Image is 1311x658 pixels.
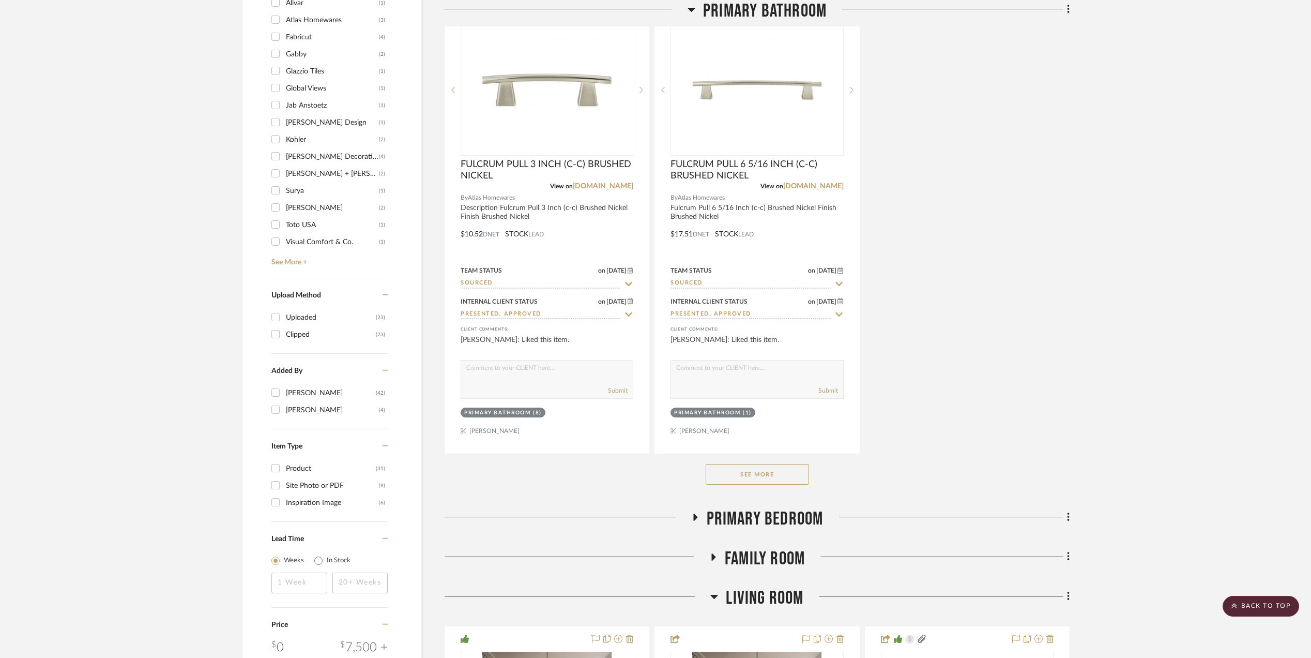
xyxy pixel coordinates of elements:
[340,638,388,657] div: 7,500 +
[468,193,515,203] span: Atlas Homewares
[670,297,748,306] div: Internal Client Status
[379,80,385,97] div: (1)
[808,298,815,305] span: on
[461,335,633,355] div: [PERSON_NAME]: Liked this item.
[379,29,385,46] div: (4)
[271,638,284,657] div: 0
[376,385,385,401] div: (42)
[286,166,379,182] div: [PERSON_NAME] + [PERSON_NAME]
[286,234,379,250] div: Visual Comfort & Co.
[379,114,385,131] div: (1)
[286,80,379,97] div: Global Views
[332,573,388,593] input: 20+ Weeks
[286,477,379,494] div: Site Photo or PDF
[286,385,376,401] div: [PERSON_NAME]
[461,279,621,289] input: Type to Search…
[284,556,304,566] label: Weeks
[464,409,530,417] div: Primary Bathroom
[376,460,385,477] div: (31)
[286,12,379,28] div: Atlas Homewares
[815,298,837,305] span: [DATE]
[461,310,621,320] input: Type to Search…
[670,279,831,289] input: Type to Search…
[286,495,379,511] div: Inspiration Image
[815,267,837,274] span: [DATE]
[461,297,538,306] div: Internal Client Status
[271,535,304,543] span: Lead Time
[550,183,573,189] span: View on
[678,193,725,203] span: Atlas Homewares
[379,63,385,80] div: (1)
[743,409,752,417] div: (1)
[379,183,385,199] div: (1)
[376,326,385,343] div: (23)
[707,508,824,530] span: Primary Bedroom
[379,495,385,511] div: (6)
[271,292,321,299] span: Upload Method
[286,63,379,80] div: Glazzio Tiles
[608,386,628,395] button: Submit
[482,25,612,155] img: FULCRUM PULL 3 INCH (C-C) BRUSHED NICKEL
[783,183,844,190] a: [DOMAIN_NAME]
[670,310,831,320] input: Type to Search…
[533,409,542,417] div: (8)
[379,166,385,182] div: (2)
[461,193,468,203] span: By
[808,267,815,274] span: on
[286,326,376,343] div: Clipped
[1223,596,1299,617] scroll-to-top-button: BACK TO TOP
[598,267,605,274] span: on
[670,159,843,182] span: FULCRUM PULL 6 5/16 INCH (C-C) BRUSHED NICKEL
[286,402,379,418] div: [PERSON_NAME]
[379,402,385,418] div: (4)
[271,443,302,450] span: Item Type
[286,114,379,131] div: [PERSON_NAME] Design
[271,621,288,629] span: Price
[379,131,385,148] div: (2)
[271,367,302,375] span: Added By
[286,29,379,46] div: Fabricut
[379,217,385,233] div: (1)
[286,309,376,326] div: Uploaded
[286,148,379,165] div: [PERSON_NAME] Decorative Rugs
[605,267,628,274] span: [DATE]
[692,25,821,155] img: FULCRUM PULL 6 5/16 INCH (C-C) BRUSHED NICKEL
[461,159,633,182] span: FULCRUM PULL 3 INCH (C-C) BRUSHED NICKEL
[706,464,809,485] button: See More
[818,386,838,395] button: Submit
[670,193,678,203] span: By
[674,409,740,417] div: Primary Bathroom
[286,200,379,216] div: [PERSON_NAME]
[379,12,385,28] div: (3)
[327,556,350,566] label: In Stock
[725,548,805,570] span: Family Room
[286,217,379,233] div: Toto USA
[379,477,385,494] div: (9)
[670,335,843,355] div: [PERSON_NAME]: Liked this item.
[573,183,633,190] a: [DOMAIN_NAME]
[461,266,502,275] div: Team Status
[286,46,379,63] div: Gabby
[726,587,803,609] span: Living Room
[376,309,385,326] div: (23)
[379,148,385,165] div: (4)
[379,46,385,63] div: (2)
[379,97,385,114] div: (1)
[605,298,628,305] span: [DATE]
[671,25,843,155] div: 0
[271,573,327,593] input: 1 Week
[286,97,379,114] div: Jab Anstoetz
[286,460,376,477] div: Product
[379,200,385,216] div: (2)
[379,234,385,250] div: (1)
[286,183,379,199] div: Surya
[286,131,379,148] div: Kohler
[670,266,712,275] div: Team Status
[269,250,388,267] a: See More +
[760,183,783,189] span: View on
[598,298,605,305] span: on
